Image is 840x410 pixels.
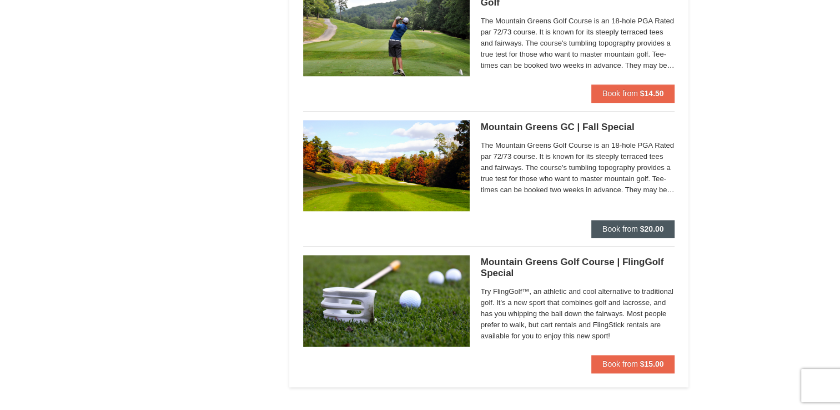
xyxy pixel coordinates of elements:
span: Book from [602,89,638,98]
h5: Mountain Greens Golf Course | FlingGolf Special [481,257,675,279]
h5: Mountain Greens GC | Fall Special [481,122,675,133]
span: The Mountain Greens Golf Course is an 18-hole PGA Rated par 72/73 course. It is known for its ste... [481,140,675,196]
span: The Mountain Greens Golf Course is an 18-hole PGA Rated par 72/73 course. It is known for its ste... [481,16,675,71]
strong: $20.00 [640,224,664,233]
button: Book from $14.50 [591,84,675,102]
button: Book from $15.00 [591,355,675,373]
img: 6619888-37-1f9f2b09.jpg [303,120,470,211]
span: Book from [602,224,638,233]
strong: $15.00 [640,359,664,368]
button: Book from $20.00 [591,220,675,238]
span: Try FlingGolf™, an athletic and cool alternative to traditional golf. It's a new sport that combi... [481,286,675,342]
span: Book from [602,359,638,368]
strong: $14.50 [640,89,664,98]
img: 6619888-12-785018d3.jpg [303,255,470,346]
